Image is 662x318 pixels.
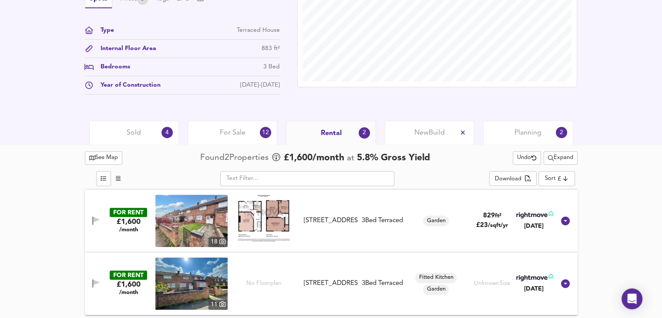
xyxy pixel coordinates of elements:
[94,44,156,53] div: Internal Floor Area
[238,195,290,242] img: Floorplan
[220,171,394,186] input: Text Filter...
[263,62,280,71] div: 3 Bed
[415,273,457,283] div: Fitted Kitchen
[548,153,573,163] span: Expand
[200,152,271,164] div: Found 2 Propert ies
[544,151,578,165] div: split button
[119,227,138,233] span: /month
[423,217,449,225] span: Garden
[260,127,271,138] div: 12
[161,127,173,138] div: 4
[544,174,555,183] div: Sort
[622,288,642,309] div: Open Intercom Messenger
[85,252,578,315] div: FOR RENT£1,600 /monthproperty thumbnail 11 No Floorplan[STREET_ADDRESS]3Bed TerracedFitted Kitche...
[155,257,228,310] img: property thumbnail
[262,44,280,53] div: 883 ft²
[423,284,449,295] div: Garden
[415,274,457,281] span: Fitted Kitchen
[495,174,521,184] div: Download
[85,189,578,252] div: FOR RENT£1,600 /monthproperty thumbnail 18 Floorplan[STREET_ADDRESS]3Bed TerracedGarden829ft²£23/...
[89,153,118,163] span: See Map
[321,129,342,138] span: Rental
[359,127,370,139] div: 2
[303,216,358,225] div: [STREET_ADDRESS]
[220,128,245,138] span: For Sale
[483,213,495,219] span: 829
[117,280,141,296] div: £1,600
[85,151,123,165] button: See Map
[284,152,344,165] span: £ 1,600 /month
[119,289,138,296] span: /month
[347,154,354,162] span: at
[110,208,147,217] div: FOR RENT
[246,279,282,288] span: No Floorplan
[303,279,358,288] div: [STREET_ADDRESS]
[110,271,147,280] div: FOR RENT
[489,171,537,186] button: Download
[513,151,541,165] button: Undo
[556,127,567,138] div: 2
[476,222,508,229] span: £ 23
[423,285,449,293] span: Garden
[300,279,361,288] div: Chesford Road, Putteridge, Luton, LU2 8DT
[423,216,449,226] div: Garden
[155,195,228,247] a: property thumbnail 18
[237,26,280,35] div: Terraced House
[560,278,571,289] svg: Show Details
[514,222,553,230] div: [DATE]
[495,213,501,219] span: ft²
[94,62,130,71] div: Bedrooms
[208,237,228,247] div: 18
[94,26,114,35] div: Type
[155,257,228,310] a: property thumbnail 11
[94,81,161,90] div: Year of Construction
[361,216,403,225] div: 3 Bed Terraced
[117,217,141,233] div: £1,600
[514,128,541,138] span: Planning
[208,300,228,309] div: 11
[474,277,511,290] div: Unknown Size
[414,128,445,138] span: New Build
[127,128,141,138] span: Sold
[361,279,403,288] div: 3 Bed Terraced
[544,151,578,165] button: Expand
[155,195,228,247] img: property thumbnail
[514,284,553,293] div: [DATE]
[354,153,430,162] span: 5.8 % Gross Yield
[489,171,537,186] div: split button
[538,171,575,186] div: Sort
[517,153,537,163] span: Undo
[240,81,280,90] div: [DATE]-[DATE]
[488,223,508,228] span: /sqft/yr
